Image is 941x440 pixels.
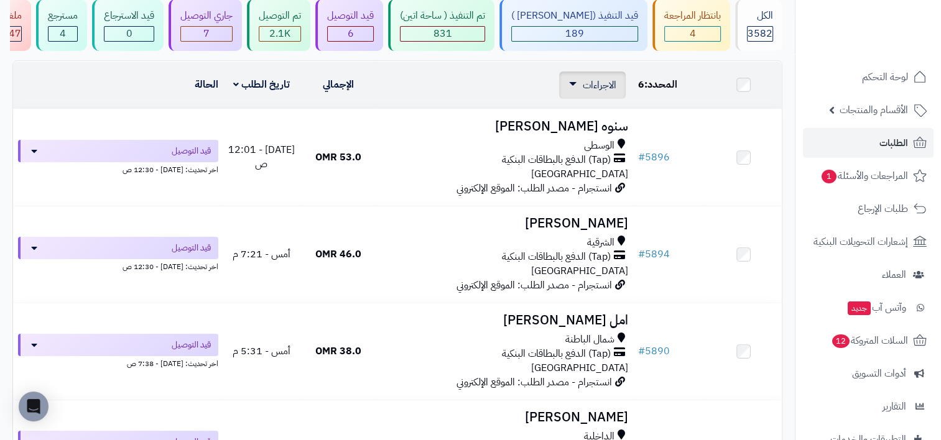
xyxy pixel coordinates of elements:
a: الطلبات [803,128,934,158]
span: 189 [565,26,584,41]
div: ملغي [2,9,22,23]
span: السلات المتروكة [831,332,908,349]
span: 1 [822,170,837,183]
span: (Tap) الدفع بالبطاقات البنكية [501,153,610,167]
span: إشعارات التحويلات البنكية [814,233,908,250]
div: جاري التوصيل [180,9,233,23]
a: الاجراءات [569,78,616,93]
span: الشرقية [586,236,614,250]
a: المراجعات والأسئلة1 [803,161,934,191]
a: الحالة [195,77,218,92]
span: (Tap) الدفع بالبطاقات البنكية [501,347,610,361]
div: 4 [49,27,77,41]
span: شمال الباطنة [565,332,614,347]
span: 38.0 OMR [315,344,361,359]
span: 0 [126,26,132,41]
span: [GEOGRAPHIC_DATA] [531,264,628,278]
span: الاجراءات [582,78,616,93]
a: لوحة التحكم [803,62,934,92]
span: # [637,150,644,165]
div: 831 [401,27,484,41]
span: 53.0 OMR [315,150,361,165]
a: التقارير [803,392,934,421]
a: السلات المتروكة12 [803,326,934,355]
div: تم التنفيذ ( ساحة اتين) [400,9,485,23]
span: # [637,247,644,262]
div: بانتظار المراجعة [664,9,721,23]
a: #5896 [637,150,669,165]
div: اخر تحديث: [DATE] - 7:38 ص [18,356,218,369]
span: انستجرام - مصدر الطلب: الموقع الإلكتروني [456,278,611,293]
span: وآتس آب [846,299,906,316]
span: [GEOGRAPHIC_DATA] [531,360,628,375]
a: #5894 [637,247,669,262]
a: وآتس آبجديد [803,293,934,323]
span: المراجعات والأسئلة [820,167,908,185]
a: تاريخ الطلب [233,77,290,92]
span: (Tap) الدفع بالبطاقات البنكية [501,250,610,264]
div: 447 [2,27,21,41]
div: مسترجع [48,9,78,23]
span: أدوات التسويق [852,365,906,382]
span: 12 [832,334,850,348]
span: 6 [348,26,354,41]
span: 3582 [748,26,772,41]
div: Open Intercom Messenger [19,392,49,421]
span: 831 [433,26,452,41]
div: اخر تحديث: [DATE] - 12:30 ص [18,259,218,272]
span: العملاء [882,266,906,283]
div: 2094 [259,27,300,41]
span: 7 [203,26,210,41]
div: 4 [665,27,720,41]
span: أمس - 7:21 م [233,247,290,262]
span: انستجرام - مصدر الطلب: الموقع الإلكتروني [456,181,611,196]
a: إشعارات التحويلات البنكية [803,227,934,257]
h3: [PERSON_NAME] [382,410,628,424]
div: اخر تحديث: [DATE] - 12:30 ص [18,162,218,175]
span: قيد التوصيل [172,339,211,351]
span: انستجرام - مصدر الطلب: الموقع الإلكتروني [456,375,611,390]
span: جديد [848,301,871,315]
span: أمس - 5:31 م [233,344,290,359]
span: 46.0 OMR [315,247,361,262]
span: التقارير [883,398,906,415]
span: الأقسام والمنتجات [840,101,908,119]
span: 2.1K [269,26,290,41]
span: قيد التوصيل [172,145,211,157]
div: 6 [328,27,373,41]
div: 0 [104,27,154,41]
span: [DATE] - 12:01 ص [228,142,295,172]
div: 7 [181,27,232,41]
div: قيد الاسترجاع [104,9,154,23]
span: طلبات الإرجاع [858,200,908,218]
h3: [PERSON_NAME] [382,216,628,231]
div: قيد التنفيذ ([PERSON_NAME] ) [511,9,638,23]
div: المحدد: [637,78,700,92]
span: 4 [60,26,66,41]
span: 4 [690,26,696,41]
span: 6 [637,77,644,92]
a: الإجمالي [323,77,354,92]
span: قيد التوصيل [172,242,211,254]
h3: امل [PERSON_NAME] [382,313,628,328]
span: [GEOGRAPHIC_DATA] [531,167,628,181]
div: تم التوصيل [259,9,301,23]
span: 447 [2,26,21,41]
span: لوحة التحكم [862,68,908,86]
span: الطلبات [879,134,908,152]
a: أدوات التسويق [803,359,934,388]
a: العملاء [803,260,934,290]
span: # [637,344,644,359]
h3: سنوه [PERSON_NAME] [382,119,628,134]
span: الوسطى [583,139,614,153]
a: طلبات الإرجاع [803,194,934,224]
div: الكل [747,9,773,23]
div: قيد التوصيل [327,9,374,23]
a: #5890 [637,344,669,359]
div: 189 [512,27,637,41]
